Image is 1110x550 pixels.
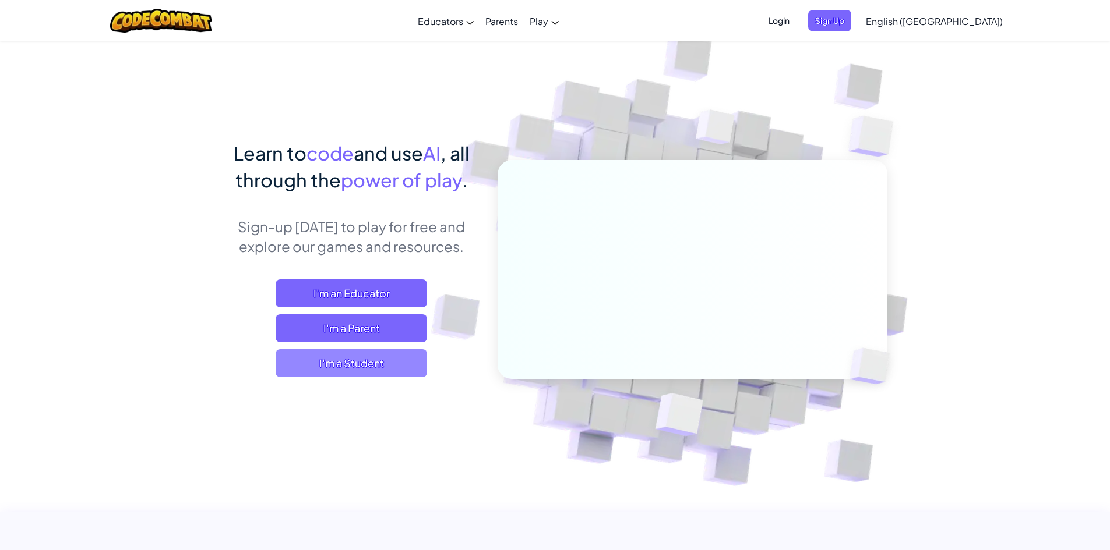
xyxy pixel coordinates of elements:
span: Learn to [234,141,306,165]
span: Play [530,15,548,27]
span: . [462,168,468,191]
span: English ([GEOGRAPHIC_DATA]) [866,15,1003,27]
p: Sign-up [DATE] to play for free and explore our games and resources. [223,217,480,256]
a: I'm an Educator [276,279,427,307]
img: Overlap cubes [674,87,757,173]
button: I'm a Student [276,349,427,377]
span: Educators [418,15,463,27]
span: code [306,141,354,165]
span: and use [354,141,423,165]
img: CodeCombat logo [110,9,212,33]
img: Overlap cubes [626,368,731,465]
a: Parents [480,5,524,37]
span: AI [423,141,441,165]
a: I'm a Parent [276,314,427,342]
img: Overlap cubes [825,87,926,186]
span: power of play [341,168,462,191]
button: Sign Up [808,10,851,31]
img: Overlap cubes [830,324,917,409]
a: Educators [412,5,480,37]
button: Login [762,10,797,31]
a: Play [524,5,565,37]
a: English ([GEOGRAPHIC_DATA]) [860,5,1009,37]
